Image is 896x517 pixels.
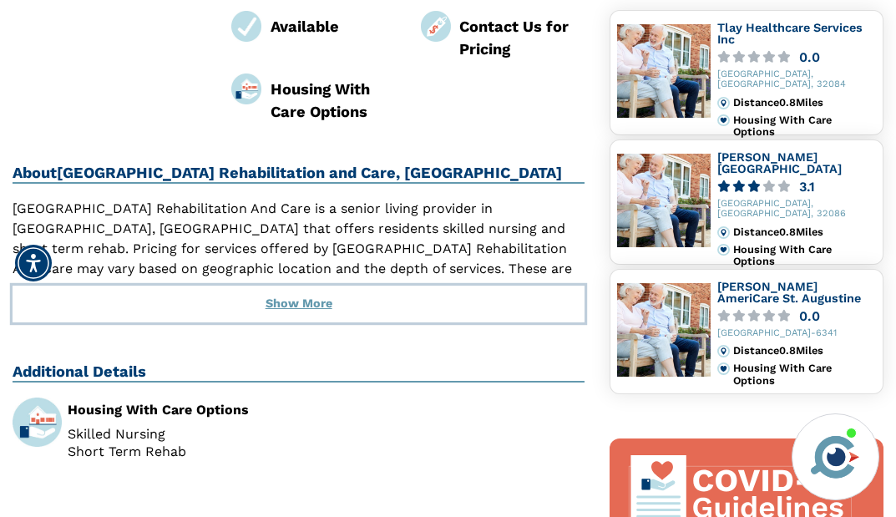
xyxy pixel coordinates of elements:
[799,180,815,193] div: 3.1
[733,226,876,238] div: Distance 0.8 Miles
[799,310,820,322] div: 0.0
[459,15,585,61] div: Contact Us for Pricing
[717,199,876,220] div: [GEOGRAPHIC_DATA], [GEOGRAPHIC_DATA], 32086
[733,244,876,268] div: Housing With Care Options
[733,114,876,139] div: Housing With Care Options
[807,428,863,485] img: avatar
[15,245,52,281] div: Accessibility Menu
[13,362,585,383] h2: Additional Details
[717,244,729,256] img: primary.svg
[13,286,585,322] button: Show More
[717,150,842,175] a: [PERSON_NAME][GEOGRAPHIC_DATA]
[733,97,876,109] div: Distance 0.8 Miles
[717,114,729,126] img: primary.svg
[271,78,396,124] div: Housing With Care Options
[717,310,876,322] a: 0.0
[733,345,876,357] div: Distance 0.8 Miles
[68,445,286,459] li: Short Term Rehab
[717,226,729,238] img: distance.svg
[733,362,876,387] div: Housing With Care Options
[717,362,729,374] img: primary.svg
[68,428,286,441] li: Skilled Nursing
[13,164,585,184] h2: About [GEOGRAPHIC_DATA] Rehabilitation and Care, [GEOGRAPHIC_DATA]
[799,51,820,63] div: 0.0
[717,180,876,193] a: 3.1
[68,403,286,417] div: Housing With Care Options
[717,97,729,109] img: distance.svg
[717,280,861,305] a: [PERSON_NAME] AmeriCare St. Augustine
[717,51,876,63] a: 0.0
[717,21,863,46] a: Tlay Healthcare Services Inc
[13,199,585,359] p: [GEOGRAPHIC_DATA] Rehabilitation And Care is a senior living provider in [GEOGRAPHIC_DATA], [GEOG...
[717,345,729,357] img: distance.svg
[271,15,396,38] div: Available
[717,328,876,339] div: [GEOGRAPHIC_DATA]-6341
[717,69,876,91] div: [GEOGRAPHIC_DATA], [GEOGRAPHIC_DATA], 32084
